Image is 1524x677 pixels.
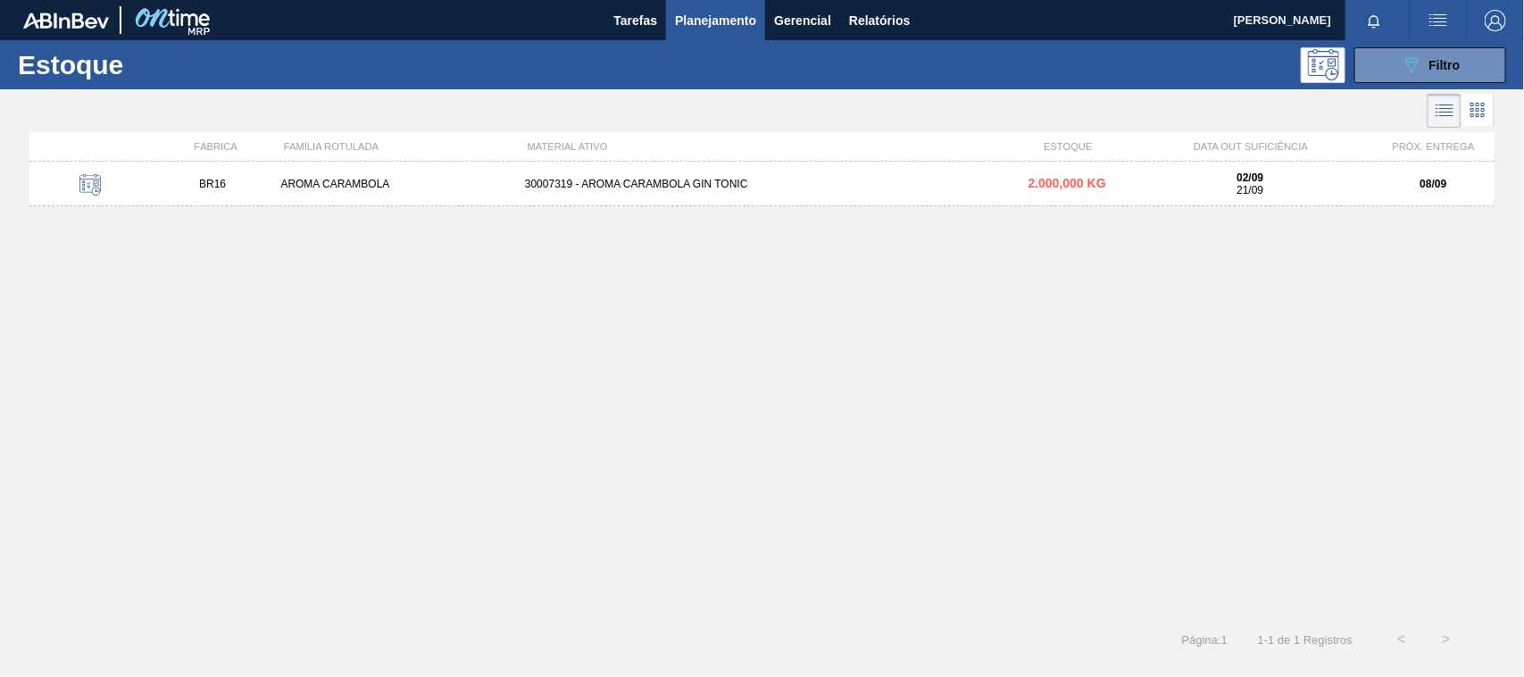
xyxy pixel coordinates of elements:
[18,54,279,75] h1: Estoque
[277,141,520,152] div: FAMÍLIA ROTULADA
[1254,633,1353,647] span: 1 - 1 de 1 Registros
[1028,176,1106,190] span: 2.000,000 KG
[1428,94,1462,128] div: Visão em Lista
[1237,171,1263,184] strong: 02/09
[518,178,1006,190] div: 30007319 - AROMA CARAMBOLA GIN TONIC
[1301,47,1345,83] div: Pogramando: nenhum usuário selecionado
[1420,178,1447,190] strong: 08/09
[1485,10,1506,31] img: Logout
[199,178,226,190] span: BR16
[1373,141,1495,152] div: PRÓX. ENTREGA
[1379,617,1424,662] button: <
[613,10,657,31] span: Tarefas
[1007,141,1128,152] div: ESTOQUE
[1429,58,1461,72] span: Filtro
[1424,617,1469,662] button: >
[849,10,910,31] span: Relatórios
[1354,47,1506,83] button: Filtro
[1237,184,1263,196] span: 21/09
[1182,633,1228,647] span: Página : 1
[1129,141,1373,152] div: DATA OUT SUFICIÊNCIA
[273,178,517,190] div: AROMA CARAMBOLA
[1428,10,1449,31] img: userActions
[520,141,1008,152] div: MATERIAL ATIVO
[774,10,831,31] span: Gerencial
[154,141,276,152] div: FÁBRICA
[1345,8,1403,33] button: Notificações
[1462,94,1495,128] div: Visão em Cards
[23,13,109,29] img: TNhmsLtSVTkK8tSr43FrP2fwEKptu5GPRR3wAAAABJRU5ErkJggg==
[675,10,756,31] span: Planejamento
[37,174,145,198] div: Estoque Programado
